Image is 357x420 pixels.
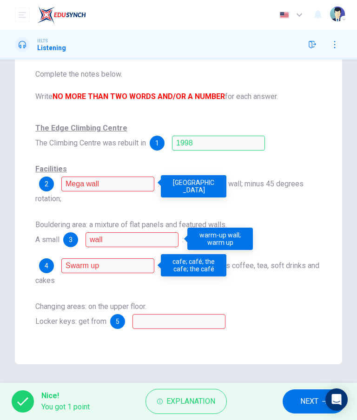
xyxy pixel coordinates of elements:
[53,92,225,101] b: NO MORE THAN TWO WORDS AND/OR A NUMBER
[35,124,127,132] u: The Edge Climbing Centre
[116,318,119,325] span: 5
[45,262,48,269] span: 4
[61,258,154,273] input: cafe; café; the cafe; the café
[166,395,215,408] span: Explanation
[161,175,226,197] div: [GEOGRAPHIC_DATA]
[161,254,226,276] div: cafe; café; the cafe; the café
[155,140,159,146] span: 1
[278,12,290,19] img: en
[37,6,86,24] img: EduSynch logo
[132,314,225,329] input: reception
[35,220,227,244] span: Bouldering area: a mixture of flat panels and featured walls. A small
[325,388,348,411] div: Open Intercom Messenger
[41,401,90,413] span: You got 1 point
[172,136,265,151] input: 1998
[187,228,253,250] div: warm-up wall; warm up
[35,69,322,102] span: Complete the notes below. Write for each answer.
[15,7,30,22] button: open mobile menu
[69,236,73,243] span: 3
[45,181,48,187] span: 2
[330,7,345,21] img: Profile picture
[61,177,154,191] input: Main Hall
[37,44,66,52] h1: Listening
[37,38,48,44] span: IELTS
[300,395,318,408] span: NEXT
[41,390,90,401] span: Nice!
[35,164,67,173] u: Facilities
[145,389,227,414] button: Explanation
[35,124,146,147] span: The Climbing Centre was rebuilt in
[35,302,146,326] span: Changing areas: on the upper floor. Locker keys: get from
[283,389,345,413] button: NEXT
[86,232,178,247] input: warm-up wall; warm up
